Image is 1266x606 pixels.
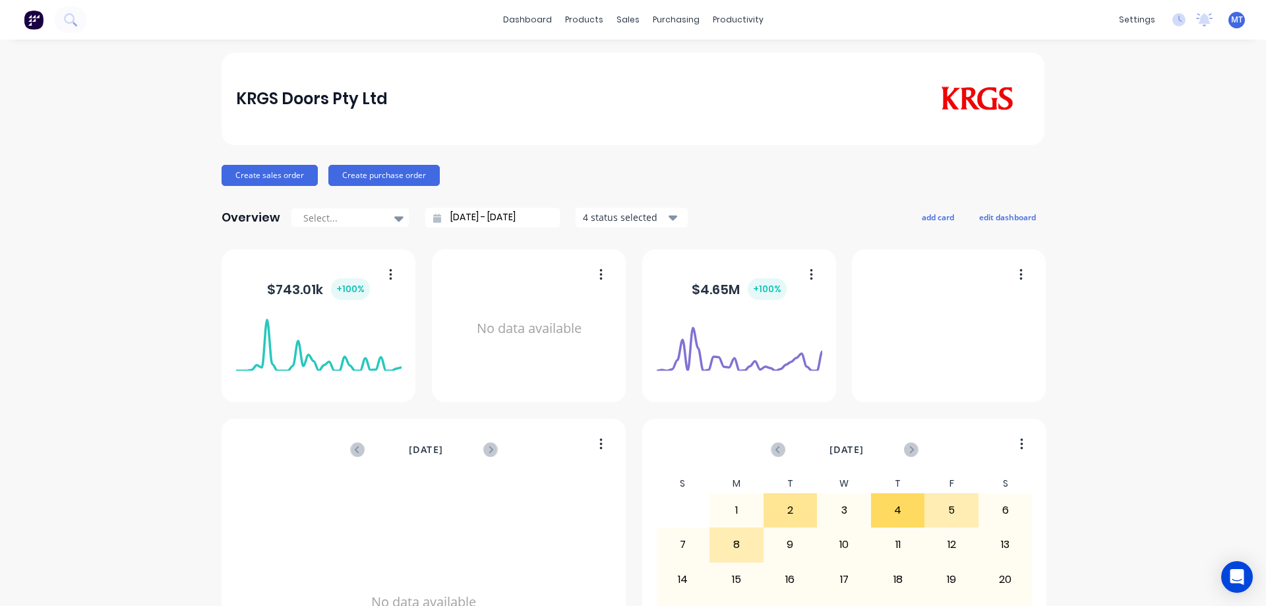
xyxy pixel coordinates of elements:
[657,563,709,596] div: 14
[979,494,1032,527] div: 6
[872,494,924,527] div: 4
[709,474,764,493] div: M
[925,528,978,561] div: 12
[328,165,440,186] button: Create purchase order
[979,563,1032,596] div: 20
[829,442,864,457] span: [DATE]
[1112,10,1162,30] div: settings
[657,528,709,561] div: 7
[222,204,280,231] div: Overview
[497,10,558,30] a: dashboard
[610,10,646,30] div: sales
[748,278,787,300] div: + 100 %
[692,278,787,300] div: $ 4.65M
[764,494,817,527] div: 2
[872,563,924,596] div: 18
[924,474,979,493] div: F
[331,278,370,300] div: + 100 %
[576,208,688,227] button: 4 status selected
[409,442,443,457] span: [DATE]
[818,494,870,527] div: 3
[646,10,706,30] div: purchasing
[764,474,818,493] div: T
[222,165,318,186] button: Create sales order
[446,266,612,391] div: No data available
[24,10,44,30] img: Factory
[710,494,763,527] div: 1
[818,563,870,596] div: 17
[871,474,925,493] div: T
[979,474,1033,493] div: S
[1221,561,1253,593] div: Open Intercom Messenger
[872,528,924,561] div: 11
[971,208,1044,226] button: edit dashboard
[925,563,978,596] div: 19
[1231,14,1243,26] span: MT
[267,278,370,300] div: $ 743.01k
[656,474,710,493] div: S
[938,86,1016,111] img: KRGS Doors Pty Ltd
[817,474,871,493] div: W
[558,10,610,30] div: products
[913,208,963,226] button: add card
[706,10,770,30] div: productivity
[710,563,763,596] div: 15
[925,494,978,527] div: 5
[236,86,388,112] div: KRGS Doors Pty Ltd
[764,563,817,596] div: 16
[818,528,870,561] div: 10
[764,528,817,561] div: 9
[710,528,763,561] div: 8
[583,210,666,224] div: 4 status selected
[979,528,1032,561] div: 13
